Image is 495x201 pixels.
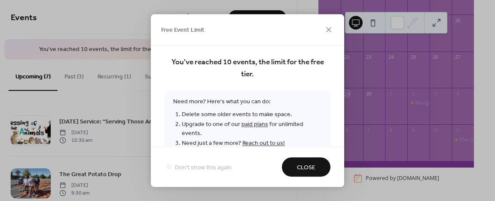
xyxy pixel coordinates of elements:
[161,26,205,35] span: Free Event Limit
[297,163,315,172] span: Close
[182,109,322,119] li: Delete some older events to make space.
[182,138,322,148] li: Need just a few more?
[175,163,232,172] span: Don't show this again
[165,56,330,80] span: You've reached 10 events, the limit for the free tier.
[282,157,330,177] button: Close
[182,119,322,138] li: Upgrade to one of our for unlimited events.
[241,118,268,130] a: paid plans
[242,137,285,149] a: Reach out to us!
[165,90,330,154] span: Need more? Here's what you can do:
